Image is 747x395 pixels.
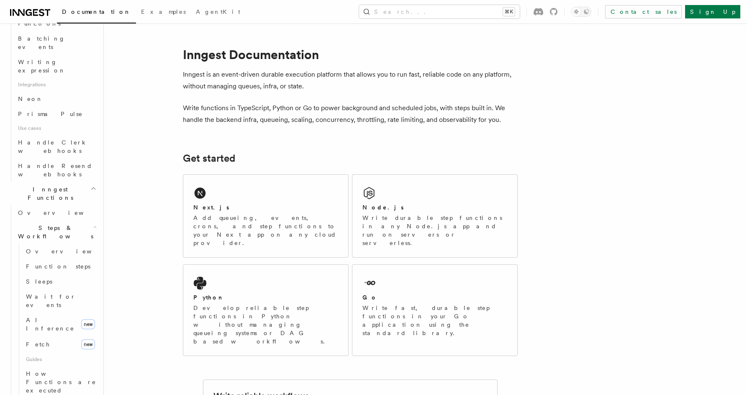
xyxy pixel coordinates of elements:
a: Batching events [15,31,98,54]
span: Prisma Pulse [18,111,83,117]
span: Function steps [26,263,90,270]
p: Develop reliable step functions in Python without managing queueing systems or DAG based workflows. [193,304,338,346]
span: Overview [18,209,104,216]
span: Wait for events [26,293,76,308]
a: Handle Clerk webhooks [15,135,98,158]
span: Writing expression [18,59,66,74]
span: Integrations [15,78,98,91]
span: Examples [141,8,186,15]
span: How Functions are executed [26,370,96,394]
p: Write fast, durable step functions in your Go application using the standard library. [362,304,507,337]
p: Write functions in TypeScript, Python or Go to power background and scheduled jobs, with steps bu... [183,102,518,126]
span: Inngest Functions [7,185,90,202]
p: Add queueing, events, crons, and step functions to your Next app on any cloud provider. [193,214,338,247]
span: Guides [23,353,98,366]
p: Inngest is an event-driven durable execution platform that allows you to run fast, reliable code ... [183,69,518,92]
a: Node.jsWrite durable step functions in any Node.js app and run on servers or serverless. [352,174,518,258]
a: AI Inferencenew [23,312,98,336]
span: AgentKit [196,8,240,15]
a: Writing expression [15,54,98,78]
span: Use cases [15,121,98,135]
span: Fetch [26,341,50,348]
a: Wait for events [23,289,98,312]
h1: Inngest Documentation [183,47,518,62]
h2: Next.js [193,203,229,212]
span: Sleeps [26,278,52,285]
span: new [81,319,95,329]
span: Handle Clerk webhooks [18,139,88,154]
a: Overview [15,205,98,220]
a: Documentation [57,3,136,23]
a: Prisma Pulse [15,106,98,121]
h2: Go [362,293,377,302]
span: Neon [18,96,43,102]
span: AI Inference [26,317,74,332]
span: Handle Resend webhooks [18,163,92,178]
a: Get started [183,152,235,164]
span: Overview [26,248,112,255]
button: Steps & Workflows [15,220,98,244]
a: GoWrite fast, durable step functions in your Go application using the standard library. [352,264,518,356]
kbd: ⌘K [503,8,515,16]
a: Function steps [23,259,98,274]
button: Inngest Functions [7,182,98,205]
a: Sign Up [685,5,740,18]
a: Fetchnew [23,336,98,353]
a: Next.jsAdd queueing, events, crons, and step functions to your Next app on any cloud provider. [183,174,349,258]
a: Handle Resend webhooks [15,158,98,182]
a: AgentKit [191,3,245,23]
p: Write durable step functions in any Node.js app and run on servers or serverless. [362,214,507,247]
span: new [81,339,95,349]
h2: Node.js [362,203,404,212]
a: Contact sales [605,5,682,18]
span: Batching events [18,35,65,50]
a: Neon [15,91,98,106]
button: Toggle dark mode [571,7,591,17]
a: Overview [23,244,98,259]
a: Examples [136,3,191,23]
a: PythonDevelop reliable step functions in Python without managing queueing systems or DAG based wo... [183,264,349,356]
h2: Python [193,293,224,302]
span: Steps & Workflows [15,224,93,240]
span: Documentation [62,8,131,15]
a: Sleeps [23,274,98,289]
button: Search...⌘K [359,5,520,18]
